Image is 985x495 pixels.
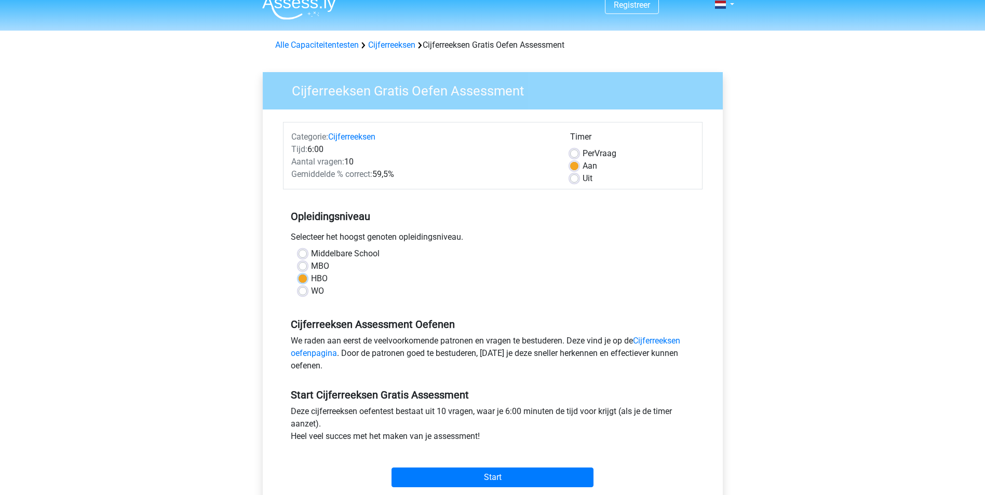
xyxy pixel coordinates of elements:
[284,168,562,181] div: 59,5%
[570,131,694,147] div: Timer
[271,39,714,51] div: Cijferreeksen Gratis Oefen Assessment
[283,231,703,247] div: Selecteer het hoogst genoten opleidingsniveau.
[291,157,344,167] span: Aantal vragen:
[311,260,329,272] label: MBO
[368,40,415,50] a: Cijferreeksen
[392,467,593,487] input: Start
[283,405,703,447] div: Deze cijferreeksen oefentest bestaat uit 10 vragen, waar je 6:00 minuten de tijd voor krijgt (als...
[291,144,307,154] span: Tijd:
[291,206,695,227] h5: Opleidingsniveau
[583,172,592,185] label: Uit
[291,132,328,142] span: Categorie:
[311,285,324,297] label: WO
[284,156,562,168] div: 10
[275,40,359,50] a: Alle Capaciteitentesten
[291,389,695,401] h5: Start Cijferreeksen Gratis Assessment
[291,318,695,331] h5: Cijferreeksen Assessment Oefenen
[311,247,380,260] label: Middelbare School
[279,79,715,99] h3: Cijferreeksen Gratis Oefen Assessment
[283,335,703,376] div: We raden aan eerst de veelvoorkomende patronen en vragen te bestuderen. Deze vind je op de . Door...
[311,272,328,285] label: HBO
[328,132,375,142] a: Cijferreeksen
[583,160,597,172] label: Aan
[583,148,595,158] span: Per
[284,143,562,156] div: 6:00
[583,147,616,160] label: Vraag
[291,169,372,179] span: Gemiddelde % correct:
